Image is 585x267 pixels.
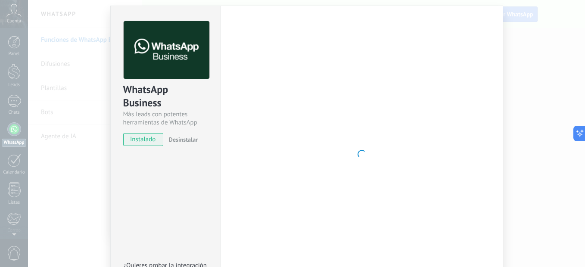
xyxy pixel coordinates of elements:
div: WhatsApp Business [123,83,208,110]
img: logo_main.png [124,21,209,79]
button: Desinstalar [165,133,198,146]
span: instalado [124,133,163,146]
div: Más leads con potentes herramientas de WhatsApp [123,110,208,127]
span: Desinstalar [169,136,198,143]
